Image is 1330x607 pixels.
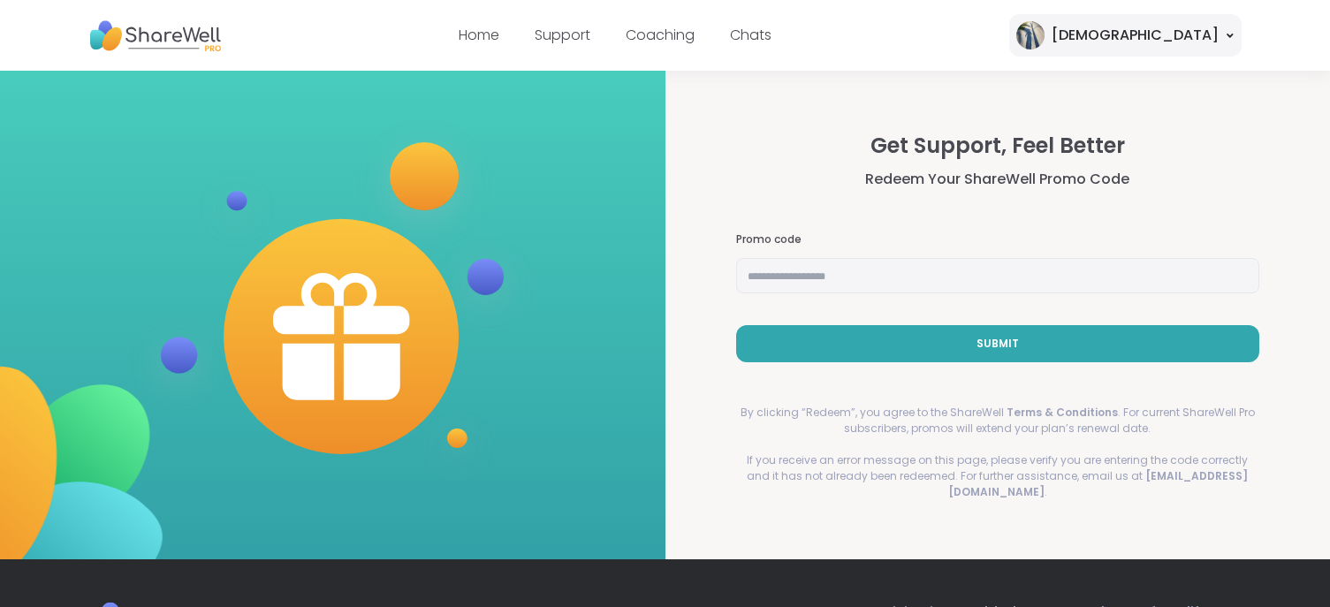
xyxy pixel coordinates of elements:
button: Submit [736,325,1260,362]
a: Support [535,25,590,45]
img: KarmaKat42 [1016,21,1045,49]
a: [EMAIL_ADDRESS][DOMAIN_NAME] [948,468,1249,499]
h3: Redeem Your ShareWell Promo Code [736,169,1260,190]
h3: Promo code [736,232,1260,247]
img: ShareWell Nav Logo [88,11,221,60]
a: Home [459,25,499,45]
span: Submit [977,336,1019,352]
p: If you receive an error message on this page, please verify you are entering the code correctly a... [736,452,1260,500]
div: [DEMOGRAPHIC_DATA] [1052,25,1219,46]
a: Terms & Conditions [1007,405,1118,420]
p: By clicking “Redeem”, you agree to the ShareWell . For current ShareWell Pro subscribers, promos ... [736,405,1260,436]
a: Coaching [626,25,695,45]
a: Chats [730,25,771,45]
h2: Get Support, Feel Better [736,130,1260,162]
